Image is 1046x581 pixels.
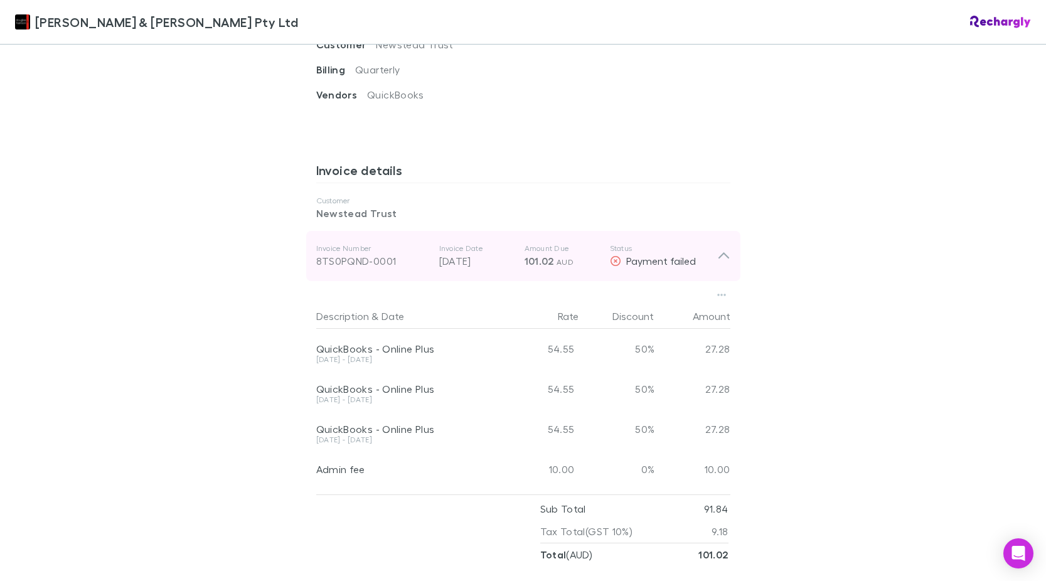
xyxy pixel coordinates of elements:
[504,409,580,449] div: 54.55
[610,243,717,253] p: Status
[439,253,515,269] p: [DATE]
[316,304,369,329] button: Description
[355,63,400,75] span: Quarterly
[15,14,30,29] img: Douglas & Harrison Pty Ltd's Logo
[504,369,580,409] div: 54.55
[316,253,429,269] div: 8TS0PQND-0001
[316,63,356,76] span: Billing
[316,304,499,329] div: &
[704,498,728,520] p: 91.84
[712,520,728,543] p: 9.18
[316,243,429,253] p: Invoice Number
[316,343,499,355] div: QuickBooks - Online Plus
[655,329,730,369] div: 27.28
[439,243,515,253] p: Invoice Date
[1003,538,1033,568] div: Open Intercom Messenger
[580,409,655,449] div: 50%
[504,329,580,369] div: 54.55
[367,88,424,100] span: QuickBooks
[316,383,499,395] div: QuickBooks - Online Plus
[316,356,499,363] div: [DATE] - [DATE]
[306,231,740,281] div: Invoice Number8TS0PQND-0001Invoice Date[DATE]Amount Due101.02 AUDStatusPayment failed
[316,196,730,206] p: Customer
[504,449,580,489] div: 10.00
[316,463,499,476] div: Admin fee
[540,520,633,543] p: Tax Total (GST 10%)
[525,255,554,267] span: 101.02
[698,548,728,561] strong: 101.02
[580,369,655,409] div: 50%
[316,206,730,221] p: Newstead Trust
[316,423,499,435] div: QuickBooks - Online Plus
[316,436,499,444] div: [DATE] - [DATE]
[540,498,586,520] p: Sub Total
[316,38,376,51] span: Customer
[540,548,567,561] strong: Total
[316,396,499,403] div: [DATE] - [DATE]
[655,409,730,449] div: 27.28
[655,449,730,489] div: 10.00
[580,329,655,369] div: 50%
[316,163,730,183] h3: Invoice details
[557,257,574,267] span: AUD
[382,304,404,329] button: Date
[35,13,298,31] span: [PERSON_NAME] & [PERSON_NAME] Pty Ltd
[525,243,600,253] p: Amount Due
[540,543,593,566] p: ( AUD )
[626,255,696,267] span: Payment failed
[580,449,655,489] div: 0%
[316,88,368,101] span: Vendors
[970,16,1031,28] img: Rechargly Logo
[655,369,730,409] div: 27.28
